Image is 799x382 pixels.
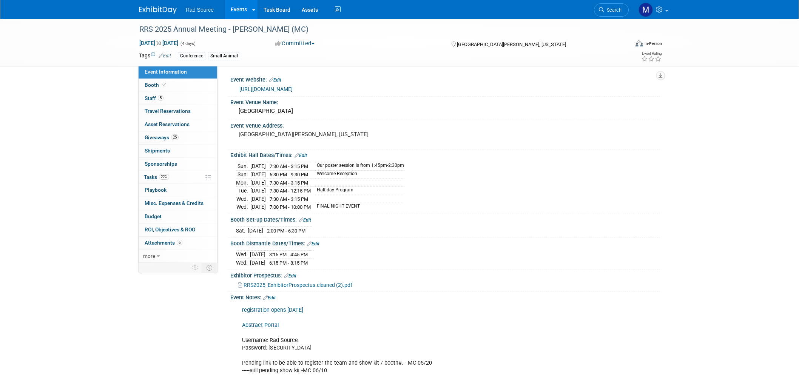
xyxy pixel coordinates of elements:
[236,203,250,211] td: Wed.
[263,295,276,300] a: Edit
[236,105,654,117] div: [GEOGRAPHIC_DATA]
[236,227,248,235] td: Sat.
[139,237,217,250] a: Attachments6
[312,187,404,195] td: Half-day Program
[139,40,179,46] span: [DATE] [DATE]
[230,120,660,129] div: Event Venue Address:
[230,292,660,302] div: Event Notes:
[269,77,281,83] a: Edit
[145,213,162,219] span: Budget
[155,40,162,46] span: to
[250,251,265,259] td: [DATE]
[238,282,352,288] a: RRS2025_ExhibitorProspectus.cleaned (2).pdf
[270,163,308,169] span: 7:30 AM - 3:15 PM
[139,118,217,131] a: Asset Reservations
[250,187,266,195] td: [DATE]
[145,161,177,167] span: Sponsorships
[307,241,319,246] a: Edit
[641,52,662,55] div: Event Rating
[270,180,308,186] span: 7:30 AM - 3:15 PM
[236,251,250,259] td: Wed.
[230,270,660,280] div: Exhibitor Prospectus:
[145,187,167,193] span: Playbook
[145,121,190,127] span: Asset Reservations
[186,7,214,13] span: Rad Source
[299,217,311,223] a: Edit
[230,74,660,84] div: Event Website:
[250,179,266,187] td: [DATE]
[145,240,182,246] span: Attachments
[139,223,217,236] a: ROI, Objectives & ROO
[139,79,217,92] a: Booth
[270,172,308,177] span: 6:30 PM - 9:30 PM
[145,148,170,154] span: Shipments
[270,188,311,194] span: 7:30 AM - 12:15 PM
[177,240,182,245] span: 6
[239,86,293,92] a: [URL][DOMAIN_NAME]
[139,131,217,144] a: Giveaways25
[269,260,308,266] span: 6:15 PM - 8:15 PM
[284,273,296,279] a: Edit
[239,131,401,138] pre: [GEOGRAPHIC_DATA][PERSON_NAME], [US_STATE]
[145,200,204,206] span: Misc. Expenses & Credits
[189,263,202,273] td: Personalize Event Tab Strip
[236,195,250,203] td: Wed.
[250,195,266,203] td: [DATE]
[230,238,660,248] div: Booth Dismantle Dates/Times:
[250,171,266,179] td: [DATE]
[145,82,168,88] span: Booth
[143,253,155,259] span: more
[244,282,352,288] span: RRS2025_ExhibitorProspectus.cleaned (2).pdf
[139,66,217,79] a: Event Information
[202,263,217,273] td: Toggle Event Tabs
[145,108,191,114] span: Travel Reservations
[236,171,250,179] td: Sun.
[139,6,177,14] img: ExhibitDay
[270,204,311,210] span: 7:00 PM - 10:00 PM
[267,228,305,234] span: 2:00 PM - 6:30 PM
[159,174,169,180] span: 22%
[158,95,164,101] span: 5
[242,307,303,313] a: registration opens [DATE]
[139,92,217,105] a: Staff5
[312,203,404,211] td: FINAL NIGHT EVENT
[139,145,217,157] a: Shipments
[250,259,265,267] td: [DATE]
[145,134,179,140] span: Giveaways
[269,252,308,257] span: 3:15 PM - 4:45 PM
[312,162,404,171] td: Our poster session is from 1:45pm-2:30pm
[242,322,279,328] a: Abstract Portal
[250,162,266,171] td: [DATE]
[139,171,217,184] a: Tasks22%
[457,42,566,47] span: [GEOGRAPHIC_DATA][PERSON_NAME], [US_STATE]
[180,41,196,46] span: (4 days)
[230,97,660,106] div: Event Venue Name:
[639,3,653,17] img: Melissa Conboy
[139,105,217,118] a: Travel Reservations
[236,259,250,267] td: Wed.
[236,162,250,171] td: Sun.
[139,197,217,210] a: Misc. Expenses & Credits
[159,53,171,59] a: Edit
[208,52,240,60] div: Small Animal
[644,41,662,46] div: In-Person
[139,52,171,60] td: Tags
[236,187,250,195] td: Tue.
[162,83,166,87] i: Booth reservation complete
[171,134,179,140] span: 25
[139,158,217,171] a: Sponsorships
[145,69,187,75] span: Event Information
[230,214,660,224] div: Booth Set-up Dates/Times:
[312,171,404,179] td: Welcome Reception
[584,39,662,51] div: Event Format
[145,95,164,101] span: Staff
[594,3,629,17] a: Search
[273,40,318,48] button: Committed
[270,196,308,202] span: 7:30 AM - 3:15 PM
[295,153,307,158] a: Edit
[635,40,643,46] img: Format-Inperson.png
[144,174,169,180] span: Tasks
[139,184,217,197] a: Playbook
[250,203,266,211] td: [DATE]
[137,23,617,36] div: RRS 2025 Annual Meeting - [PERSON_NAME] (MC)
